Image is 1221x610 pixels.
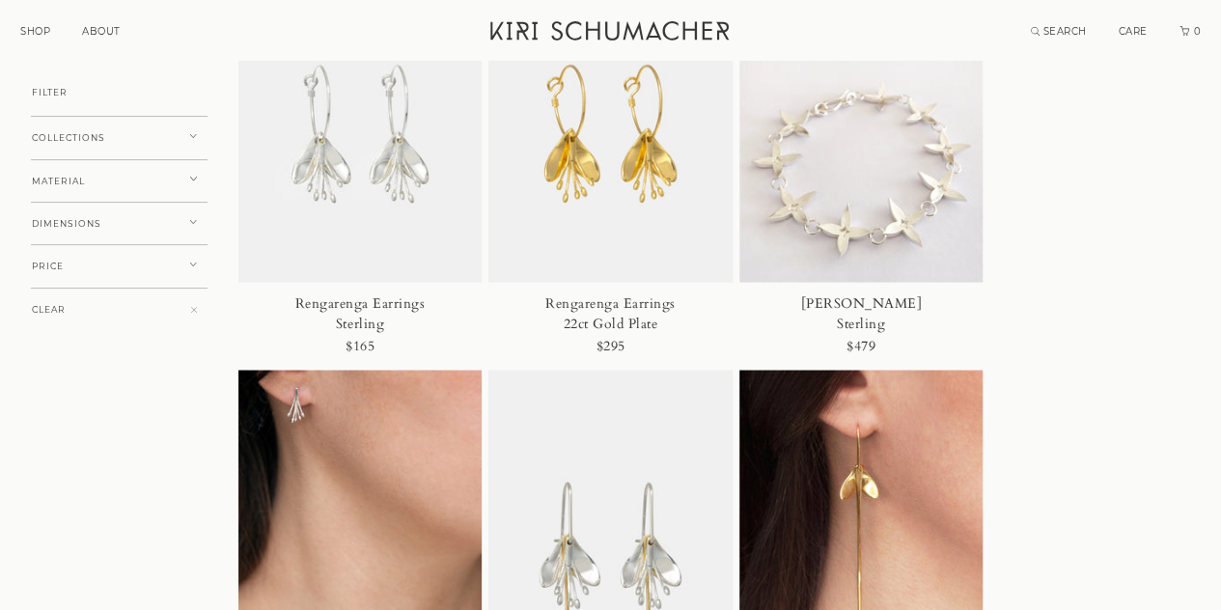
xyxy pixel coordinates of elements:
span: CLEAR [32,305,66,315]
div: [PERSON_NAME] Sterling [783,292,939,333]
a: SHOP [20,25,50,38]
div: $479 [846,333,875,359]
a: Kiri Schumacher Home [479,10,744,58]
span: PRICE [32,262,64,271]
button: DIMENSIONS [31,202,208,246]
a: Search [1031,25,1087,38]
a: ABOUT [82,25,121,38]
div: Rengarenga Earrings Sterling [282,292,438,333]
button: PRICE [31,244,208,289]
a: CARE [1119,25,1148,38]
span: FILTER [32,88,68,97]
div: $295 [596,333,624,359]
button: CLEAR [31,288,208,332]
span: SEARCH [1043,25,1087,38]
a: Cart [1179,25,1203,38]
span: COLLECTIONS [32,133,105,143]
div: $165 [346,333,375,359]
span: MATERIAL [32,177,85,186]
span: 0 [1192,25,1202,38]
button: COLLECTIONS [31,116,208,160]
span: DIMENSIONS [32,219,101,229]
div: Rengarenga Earrings 22ct Gold Plate [533,292,689,333]
button: MATERIAL [31,159,208,204]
